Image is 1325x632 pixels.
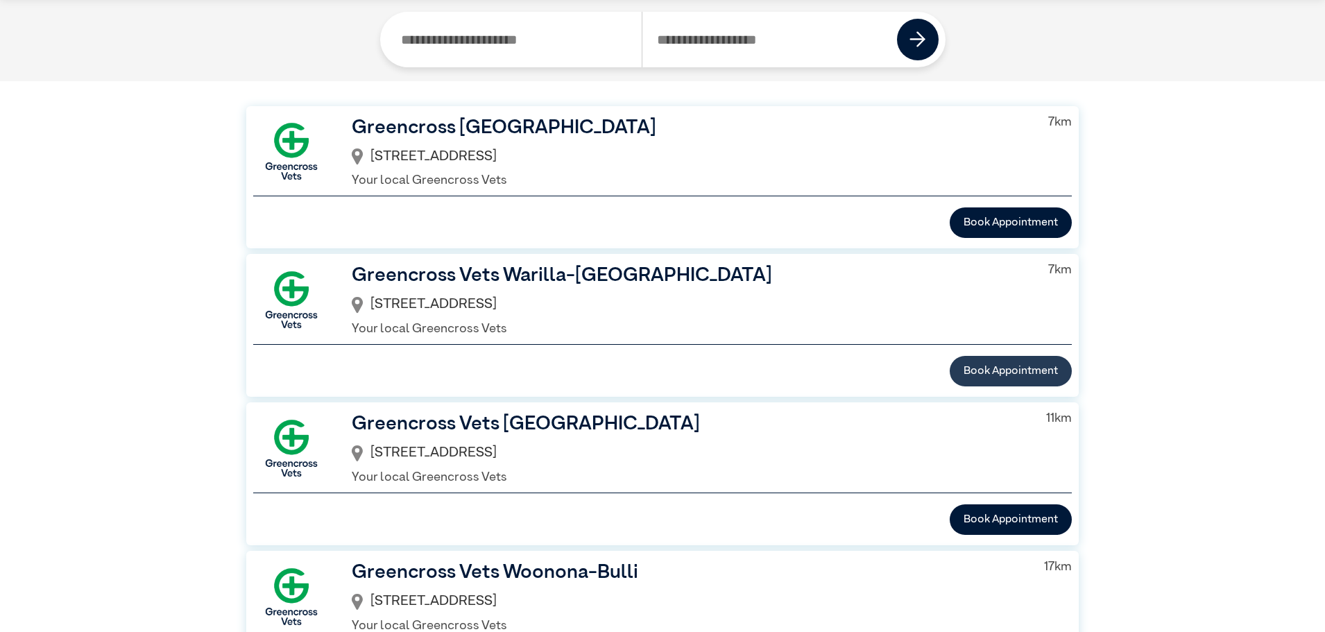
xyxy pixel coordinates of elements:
[352,587,1022,617] div: [STREET_ADDRESS]
[1046,409,1072,428] p: 11 km
[1048,261,1072,280] p: 7 km
[352,558,1022,587] h3: Greencross Vets Woonona-Bulli
[1044,558,1072,577] p: 17 km
[253,113,330,189] img: GX-Square.png
[352,171,1026,190] p: Your local Greencross Vets
[352,261,1026,290] h3: Greencross Vets Warilla-[GEOGRAPHIC_DATA]
[352,468,1024,487] p: Your local Greencross Vets
[352,438,1024,468] div: [STREET_ADDRESS]
[352,409,1024,438] h3: Greencross Vets [GEOGRAPHIC_DATA]
[642,12,898,67] input: Search by Postcode
[253,262,330,338] img: GX-Square.png
[950,504,1072,535] button: Book Appointment
[950,207,1072,238] button: Book Appointment
[387,12,642,67] input: Search by Clinic Name
[352,320,1026,339] p: Your local Greencross Vets
[352,142,1026,172] div: [STREET_ADDRESS]
[253,410,330,486] img: GX-Square.png
[352,290,1026,320] div: [STREET_ADDRESS]
[1048,113,1072,132] p: 7 km
[352,113,1026,142] h3: Greencross [GEOGRAPHIC_DATA]
[950,356,1072,386] button: Book Appointment
[909,31,926,48] img: icon-right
